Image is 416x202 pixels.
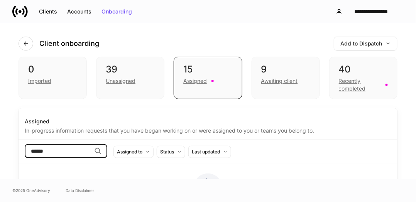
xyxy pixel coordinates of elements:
div: Awaiting client [261,77,298,85]
div: Recently completed [339,77,381,93]
div: 0 [28,63,77,76]
div: 15Assigned [174,57,242,99]
div: 9Awaiting client [252,57,320,99]
div: 40Recently completed [329,57,397,99]
span: © 2025 OneAdvisory [12,187,50,194]
div: Imported [28,77,51,85]
div: Unassigned [106,77,135,85]
button: Accounts [62,5,96,18]
div: 9 [261,63,310,76]
div: In-progress information requests that you have began working on or were assigned to you or teams ... [25,125,391,135]
div: Assigned [25,118,391,125]
div: Assigned to [117,148,142,155]
div: 39Unassigned [96,57,164,99]
h4: Client onboarding [39,39,99,48]
button: Status [157,146,185,158]
div: Assigned [183,77,207,85]
div: Clients [39,9,57,14]
div: 40 [339,63,388,76]
a: Data Disclaimer [66,187,94,194]
button: Onboarding [96,5,137,18]
div: Accounts [67,9,91,14]
div: 15 [183,63,232,76]
button: Assigned to [113,146,154,158]
div: 0Imported [19,57,87,99]
div: Last updated [192,148,220,155]
button: Last updated [188,146,231,158]
button: Clients [34,5,62,18]
div: Add to Dispatch [340,41,391,46]
button: Add to Dispatch [334,37,397,50]
div: 39 [106,63,155,76]
div: Onboarding [101,9,132,14]
div: Status [160,148,174,155]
